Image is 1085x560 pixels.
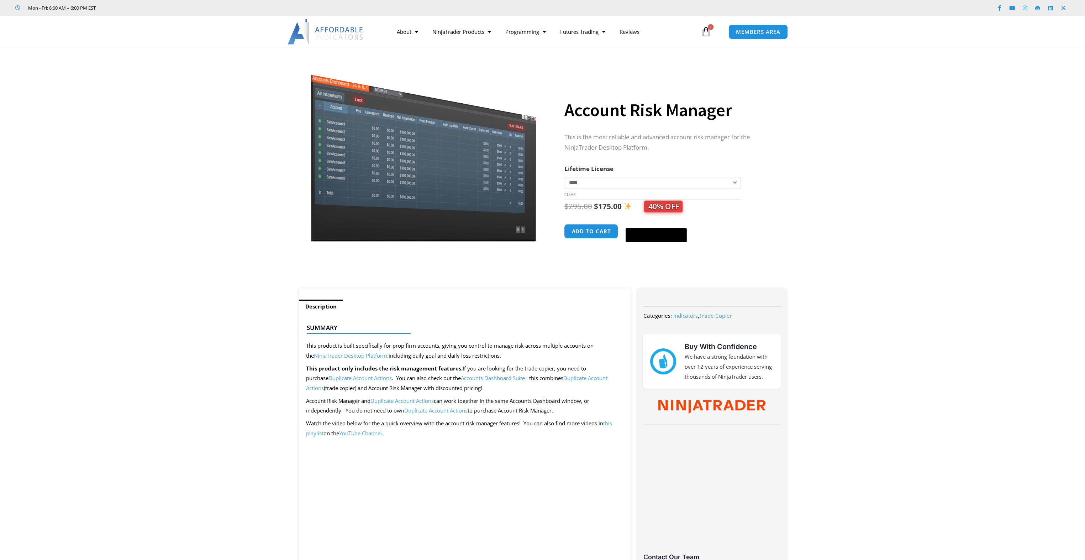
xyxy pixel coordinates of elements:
[306,419,624,439] p: Watch the video below for the a quick overview with the account risk manager features! You can al...
[307,324,617,331] h4: Summary
[594,201,621,211] bdi: 175.00
[708,24,713,30] span: 1
[624,202,631,210] img: ✨
[564,201,568,211] span: $
[685,341,774,352] h3: Buy With Confidence
[564,201,592,211] bdi: 295.00
[461,374,525,382] a: Accounts Dashboard Suite
[673,312,697,319] a: Indicators
[650,348,676,374] img: mark thumbs good 43913 | Affordable Indicators – NinjaTrader
[328,374,392,382] a: Duplicate Account Actions
[564,165,613,173] label: Lifetime License
[564,132,772,153] p: This is the most reliable and advanced account risk manager for the NinjaTrader Desktop Platform.
[306,396,624,416] p: Account Risk Manager and can work together in the same Accounts Dashboard window, or independentl...
[306,364,624,394] p: If you are looking for the trade copier, you need to purchase . You can also check out the – this...
[626,228,687,242] button: Buy with GPay
[564,192,575,197] a: Clear options
[699,312,732,319] a: Trade Copier
[658,400,765,414] img: NinjaTrader Wordmark color RGB | Affordable Indicators – NinjaTrader
[564,98,772,123] h1: Account Risk Manager
[404,407,468,414] a: Duplicate Account Actions
[299,300,343,313] a: Description
[624,223,688,224] iframe: Secure express checkout frame
[26,4,96,12] span: Mon - Fri: 8:00 AM – 6:00 PM EST
[498,24,553,40] a: Programming
[612,24,647,40] a: Reviews
[553,24,612,40] a: Futures Trading
[314,352,389,359] a: NinjaTrader Desktop Platform,
[644,201,683,212] span: 40% OFF
[370,397,434,404] a: Duplicate Account Actions
[728,25,788,39] a: MEMBERS AREA
[106,4,212,11] iframe: Customer reviews powered by Trustpilot
[306,365,463,372] strong: This product only includes the risk management features.
[564,224,618,239] button: Add to cart
[690,21,722,42] a: 1
[673,312,732,319] span: ,
[390,24,425,40] a: About
[736,29,780,35] span: MEMBERS AREA
[643,312,671,319] span: Categories:
[309,60,538,242] img: Screenshot 2024-08-26 15462845454
[306,341,624,361] p: This product is built specifically for prop firm accounts, giving you control to manage risk acro...
[685,352,774,382] p: We have a strong foundation with over 12 years of experience serving thousands of NinjaTrader users.
[288,19,364,45] img: LogoAI | Affordable Indicators – NinjaTrader
[306,420,612,437] a: this playlist
[339,430,382,437] a: YouTube Channel
[594,201,598,211] span: $
[390,24,699,40] nav: Menu
[425,24,498,40] a: NinjaTrader Products
[643,434,780,558] iframe: Customer reviews powered by Trustpilot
